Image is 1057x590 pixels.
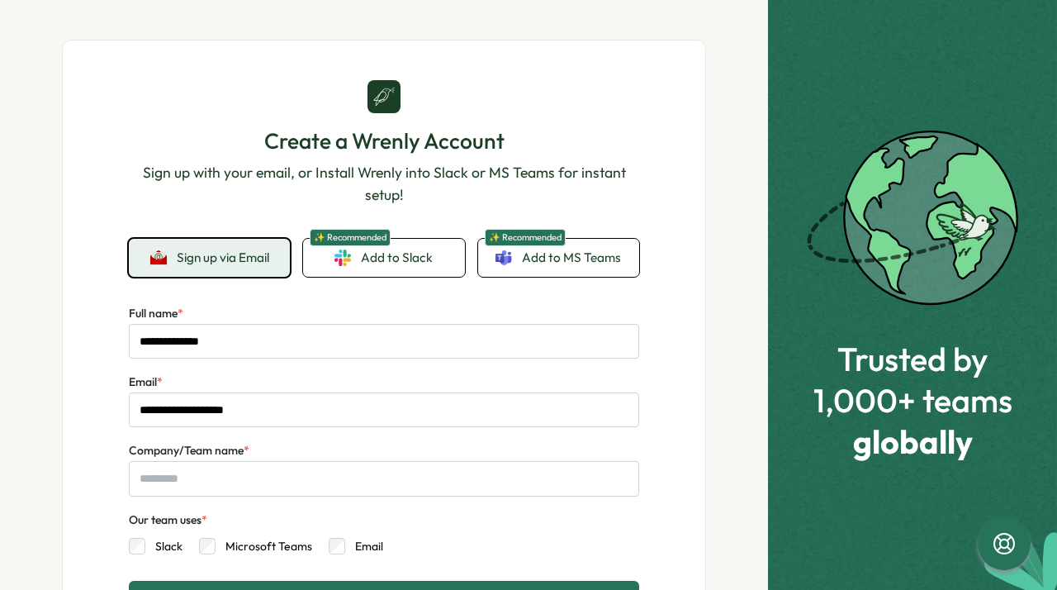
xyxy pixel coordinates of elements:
[522,249,621,267] span: Add to MS Teams
[145,538,182,554] label: Slack
[129,305,183,323] label: Full name
[813,340,1012,377] span: Trusted by
[177,250,269,265] span: Sign up via Email
[310,229,391,246] span: ✨ Recommended
[216,538,312,554] label: Microsoft Teams
[129,511,207,530] div: Our team uses
[813,423,1012,459] span: globally
[129,126,639,155] h1: Create a Wrenly Account
[129,442,249,460] label: Company/Team name
[478,239,639,277] a: ✨ RecommendedAdd to MS Teams
[485,229,566,246] span: ✨ Recommended
[303,239,464,277] a: ✨ RecommendedAdd to Slack
[129,162,639,206] p: Sign up with your email, or Install Wrenly into Slack or MS Teams for instant setup!
[129,374,163,392] label: Email
[345,538,383,554] label: Email
[361,249,433,267] span: Add to Slack
[813,382,1012,418] span: 1,000+ teams
[129,239,290,277] button: Sign up via Email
